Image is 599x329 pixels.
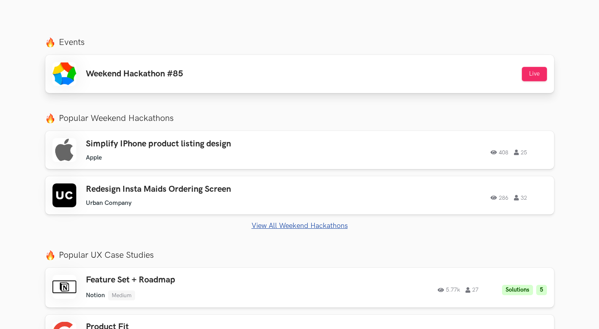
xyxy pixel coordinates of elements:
[438,287,460,293] span: 5.77k
[86,154,102,162] li: Apple
[108,290,135,300] li: Medium
[45,37,55,47] img: fire.png
[490,195,508,201] span: 286
[86,292,105,299] li: Notion
[45,113,55,123] img: fire.png
[490,150,508,155] span: 408
[45,268,554,307] a: Feature Set + Roadmap Notion Medium 5.77k 27 Solutions 5
[45,55,554,93] a: Weekend Hackathon #85 Live
[45,250,554,261] label: Popular UX Case Studies
[45,250,55,260] img: fire.png
[522,67,547,81] button: Live
[86,275,312,285] h3: Feature Set + Roadmap
[86,184,312,195] h3: Redesign Insta Maids Ordering Screen
[45,131,554,169] a: Simplify IPhone product listing design Apple 408 25
[45,113,554,124] label: Popular Weekend Hackathons
[86,199,132,207] li: Urban Company
[45,176,554,214] a: Redesign Insta Maids Ordering Screen Urban Company 286 32
[465,287,479,293] span: 27
[514,195,527,201] span: 32
[45,222,554,230] a: View All Weekend Hackathons
[502,285,533,296] li: Solutions
[86,69,183,79] h3: Weekend Hackathon #85
[86,139,312,149] h3: Simplify IPhone product listing design
[45,37,554,48] label: Events
[514,150,527,155] span: 25
[536,285,547,296] li: 5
